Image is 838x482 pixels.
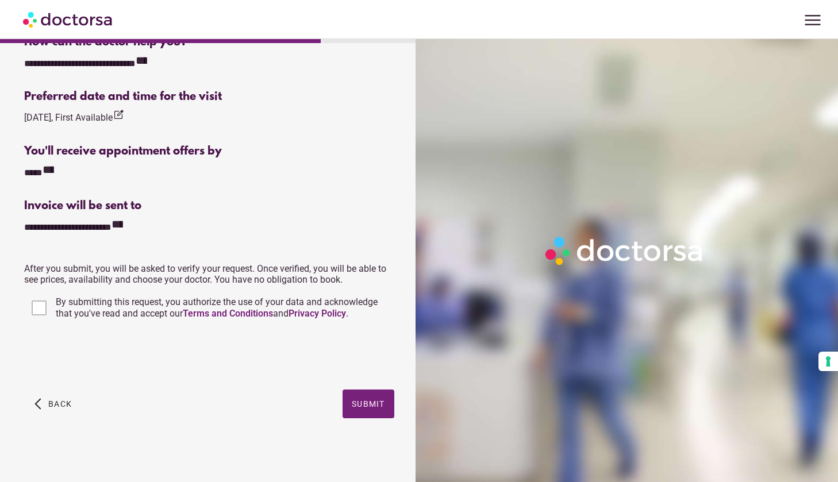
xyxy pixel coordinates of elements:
[24,199,394,213] div: Invoice will be sent to
[113,109,124,121] i: edit_square
[24,90,394,103] div: Preferred date and time for the visit
[24,109,124,125] div: [DATE], First Available
[24,333,199,378] iframe: reCAPTCHA
[352,399,385,408] span: Submit
[24,145,394,158] div: You'll receive appointment offers by
[30,390,76,418] button: arrow_back_ios Back
[23,6,114,32] img: Doctorsa.com
[48,399,72,408] span: Back
[183,308,273,319] a: Terms and Conditions
[818,352,838,371] button: Your consent preferences for tracking technologies
[289,308,346,319] a: Privacy Policy
[541,232,709,269] img: Logo-Doctorsa-trans-White-partial-flat.png
[56,296,378,319] span: By submitting this request, you authorize the use of your data and acknowledge that you've read a...
[24,263,394,285] p: After you submit, you will be asked to verify your request. Once verified, you will be able to se...
[343,390,394,418] button: Submit
[802,9,824,31] span: menu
